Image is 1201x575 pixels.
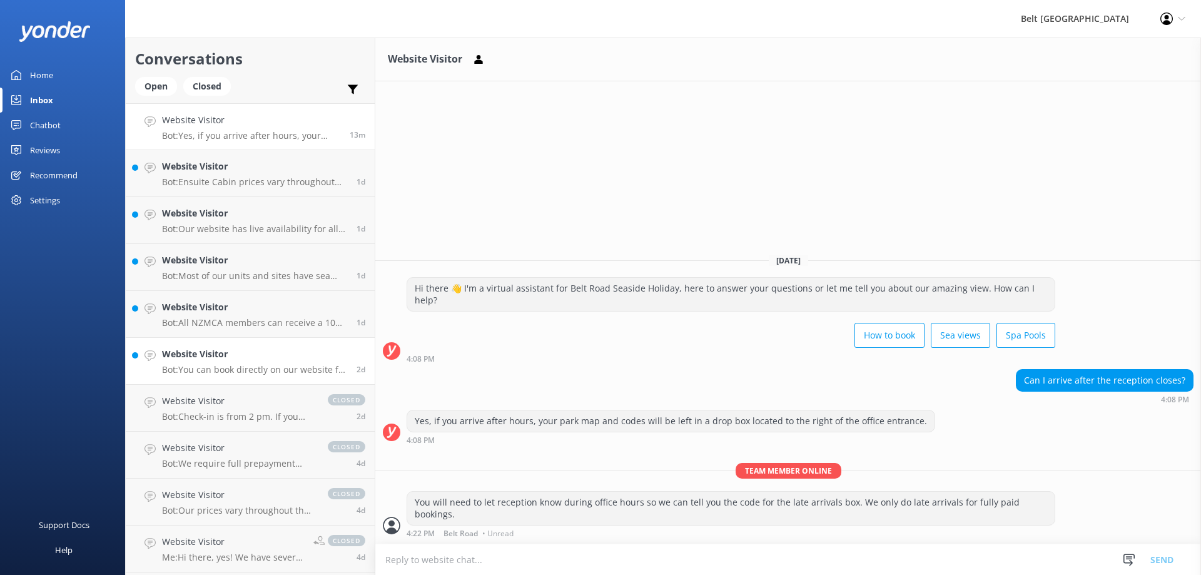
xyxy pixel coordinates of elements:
span: closed [328,441,365,452]
strong: 4:22 PM [407,530,435,537]
h4: Website Visitor [162,488,315,502]
strong: 4:08 PM [1161,396,1189,404]
div: Chatbot [30,113,61,138]
p: Bot: You can book directly on our website for the best rates at [URL][DOMAIN_NAME]. If you encoun... [162,364,347,375]
p: Bot: Yes, if you arrive after hours, your park map and codes will be left in a drop box located t... [162,130,340,141]
p: Bot: Most of our units and sites have sea views, offering the best views in town with amazing sun... [162,270,347,282]
p: Bot: Check-in is from 2 pm. If you would like to check in earlier than 2 pm, please give our frie... [162,411,315,422]
span: Oct 07 2025 01:52pm (UTC +13:00) Pacific/Auckland [357,505,365,516]
h4: Website Visitor [162,253,347,267]
span: Oct 07 2025 11:29am (UTC +13:00) Pacific/Auckland [357,552,365,562]
span: Oct 11 2025 04:08pm (UTC +13:00) Pacific/Auckland [350,130,365,140]
span: closed [328,488,365,499]
div: Inbox [30,88,53,113]
div: You will need to let reception know during office hours so we can tell you the code for the late ... [407,492,1055,525]
h4: Website Visitor [162,300,347,314]
a: Website VisitorBot:Ensuite Cabin prices vary throughout the year. It's best to check online for t... [126,150,375,197]
h4: Website Visitor [162,347,347,361]
h4: Website Visitor [162,113,340,127]
a: Website VisitorMe:Hi there, yes! We have several options available for those dates.closed4d [126,526,375,572]
a: Website VisitorBot:You can book directly on our website for the best rates at [URL][DOMAIN_NAME].... [126,338,375,385]
div: Recommend [30,163,78,188]
a: Website VisitorBot:Check-in is from 2 pm. If you would like to check in earlier than 2 pm, please... [126,385,375,432]
span: Team member online [736,463,841,479]
div: Oct 11 2025 04:22pm (UTC +13:00) Pacific/Auckland [407,529,1055,537]
p: Bot: Our prices vary throughout the year, so it’s best to check online for the date you want to b... [162,505,315,516]
div: Open [135,77,177,96]
h4: Website Visitor [162,535,304,549]
div: Yes, if you arrive after hours, your park map and codes will be left in a drop box located to the... [407,410,935,432]
span: Oct 09 2025 10:26am (UTC +13:00) Pacific/Auckland [357,411,365,422]
a: Website VisitorBot:Our prices vary throughout the year, so it’s best to check online for the date... [126,479,375,526]
p: Me: Hi there, yes! We have several options available for those dates. [162,552,304,563]
a: Closed [183,79,237,93]
span: Oct 07 2025 03:41pm (UTC +13:00) Pacific/Auckland [357,458,365,469]
h2: Conversations [135,47,365,71]
p: Bot: We require full prepayment when booking online. However, we can work with you for alternativ... [162,458,315,469]
h4: Website Visitor [162,394,315,408]
div: Settings [30,188,60,213]
span: closed [328,535,365,546]
div: Closed [183,77,231,96]
h4: Website Visitor [162,206,347,220]
a: Website VisitorBot:Most of our units and sites have sea views, offering the best views in town wi... [126,244,375,291]
span: Oct 09 2025 03:42pm (UTC +13:00) Pacific/Auckland [357,364,365,375]
a: Open [135,79,183,93]
div: Support Docs [39,512,89,537]
p: Bot: All NZMCA members can receive a 10% discount when booking 3 or more nights. Please contact u... [162,317,347,328]
span: Belt Road [443,530,478,537]
button: Sea views [931,323,990,348]
a: Website VisitorBot:We require full prepayment when booking online. However, we can work with you ... [126,432,375,479]
span: Oct 10 2025 10:08am (UTC +13:00) Pacific/Auckland [357,223,365,234]
h3: Website Visitor [388,51,462,68]
h4: Website Visitor [162,160,347,173]
span: Oct 10 2025 10:08am (UTC +13:00) Pacific/Auckland [357,176,365,187]
div: Oct 11 2025 04:08pm (UTC +13:00) Pacific/Auckland [407,354,1055,363]
button: Spa Pools [996,323,1055,348]
div: Reviews [30,138,60,163]
h4: Website Visitor [162,441,315,455]
a: Website VisitorBot:Yes, if you arrive after hours, your park map and codes will be left in a drop... [126,103,375,150]
div: Hi there 👋 I'm a virtual assistant for Belt Road Seaside Holiday, here to answer your questions o... [407,278,1055,311]
img: yonder-white-logo.png [19,21,91,42]
span: • Unread [482,530,514,537]
div: Oct 11 2025 04:08pm (UTC +13:00) Pacific/Auckland [407,435,935,444]
p: Bot: Ensuite Cabin prices vary throughout the year. It's best to check online for the date you wa... [162,176,347,188]
strong: 4:08 PM [407,355,435,363]
div: Can I arrive after the reception closes? [1016,370,1193,391]
div: Home [30,63,53,88]
div: Help [55,537,73,562]
span: [DATE] [769,255,808,266]
button: How to book [854,323,925,348]
span: Oct 09 2025 08:50pm (UTC +13:00) Pacific/Auckland [357,317,365,328]
a: Website VisitorBot:All NZMCA members can receive a 10% discount when booking 3 or more nights. Pl... [126,291,375,338]
span: closed [328,394,365,405]
a: Website VisitorBot:Our website has live availability for all our accommodation options, and we of... [126,197,375,244]
span: Oct 10 2025 07:19am (UTC +13:00) Pacific/Auckland [357,270,365,281]
strong: 4:08 PM [407,437,435,444]
p: Bot: Our website has live availability for all our accommodation options, and we offer the best r... [162,223,347,235]
div: Oct 11 2025 04:08pm (UTC +13:00) Pacific/Auckland [1016,395,1193,404]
